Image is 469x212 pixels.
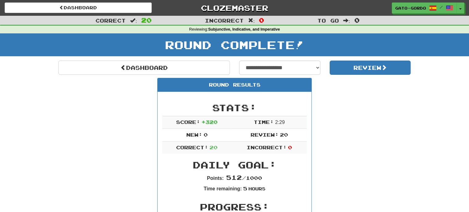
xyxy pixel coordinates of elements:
span: / [440,5,443,9]
span: 0 [354,16,360,24]
a: Gato-Gordo / [392,2,457,14]
span: Gato-Gordo [395,5,426,11]
span: Correct: [176,144,208,150]
strong: Points: [207,176,224,181]
span: Time: [254,119,274,125]
span: Incorrect [205,17,244,23]
a: Dashboard [58,61,230,75]
span: Correct [95,17,126,23]
span: / 1000 [226,175,262,181]
a: Clozemaster [161,2,308,13]
span: 0 [288,144,292,150]
h2: Stats: [162,103,307,113]
span: 0 [204,132,208,138]
span: 2 : 29 [275,120,285,125]
button: Review [330,61,411,75]
span: : [248,18,255,23]
span: 0 [259,16,264,24]
span: 20 [280,132,288,138]
span: To go [317,17,339,23]
h2: Daily Goal: [162,160,307,170]
span: Review: [250,132,278,138]
strong: Subjunctive, Indicative, and Imperative [208,27,280,32]
span: + 320 [201,119,218,125]
a: Dashboard [5,2,152,13]
span: 20 [209,144,218,150]
span: : [343,18,350,23]
strong: Time remaining: [204,186,242,191]
h2: Progress: [162,202,307,212]
span: Score: [176,119,200,125]
div: Round Results [158,78,311,92]
span: Incorrect: [246,144,286,150]
span: New: [186,132,202,138]
span: 512 [226,174,242,181]
span: 20 [141,16,152,24]
span: 5 [243,185,247,191]
span: : [130,18,137,23]
small: Hours [248,186,265,191]
h1: Round Complete! [2,39,467,51]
